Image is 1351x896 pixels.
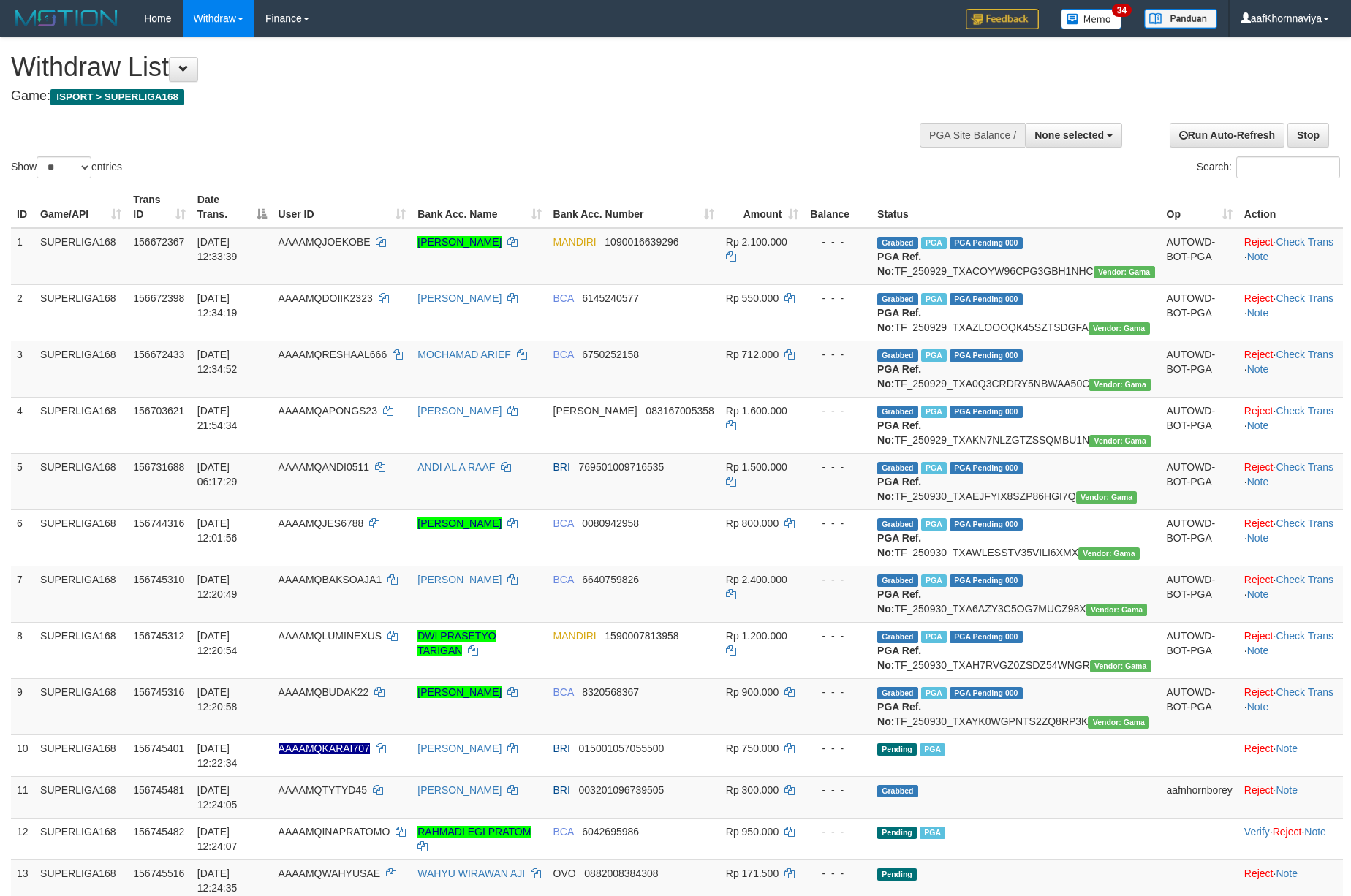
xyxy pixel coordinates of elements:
td: TF_250930_TXAYK0WGPNTS2ZQ8RP3K [871,678,1160,734]
span: Rp 300.000 [726,784,779,796]
td: 10 [11,734,34,776]
a: Stop [1287,123,1329,148]
input: Search: [1236,156,1340,178]
a: Note [1304,826,1326,838]
th: ID [11,186,34,228]
span: Grabbed [877,349,918,362]
a: Reject [1244,517,1274,529]
span: 156672367 [133,236,184,248]
td: SUPERLIGA168 [34,566,127,622]
td: 11 [11,776,34,818]
label: Search: [1197,156,1340,178]
a: RAHMADI EGI PRATOM [417,826,531,838]
a: [PERSON_NAME] [417,517,502,529]
td: 6 [11,509,34,566]
span: BCA [553,574,574,585]
span: Copy 8320568367 to clipboard [582,686,639,698]
span: BCA [553,292,574,304]
b: PGA Ref. No: [877,251,921,277]
span: PGA Pending [950,406,1023,418]
a: Note [1247,251,1269,262]
span: Rp 171.500 [726,867,779,879]
span: 156703621 [133,405,184,417]
td: 7 [11,566,34,622]
span: [DATE] 12:24:05 [197,784,238,810]
span: BCA [553,517,574,529]
span: 156745310 [133,574,184,585]
span: Marked by aafsoycanthlai [921,518,947,531]
span: PGA Pending [950,349,1023,362]
span: None selected [1034,129,1104,141]
span: AAAAMQBAKSOAJA1 [279,574,382,585]
span: AAAAMQJOEKOBE [279,236,371,248]
span: [PERSON_NAME] [553,405,637,417]
span: Marked by aafsengchandara [921,237,947,249]
span: AAAAMQINAPRATOMO [279,826,390,838]
td: TF_250929_TXA0Q3CRDRY5NBWAA50C [871,341,1160,397]
span: Rp 1.600.000 [726,405,787,417]
span: [DATE] 06:17:29 [197,461,238,487]
a: Check Trans [1276,574,1333,585]
td: · · [1238,622,1343,678]
span: Copy 769501009716535 to clipboard [579,461,665,473]
div: - - - [810,629,866,643]
th: Game/API: activate to sort column ascending [34,186,127,228]
td: SUPERLIGA168 [34,397,127,453]
img: Feedback.jpg [966,9,1039,29]
td: TF_250930_TXA6AZY3C5OG7MUCZ98X [871,566,1160,622]
span: [DATE] 12:24:07 [197,826,238,852]
a: Reject [1244,867,1274,879]
td: 8 [11,622,34,678]
button: None selected [1025,123,1122,148]
td: · · [1238,453,1343,509]
select: Showentries [37,156,91,178]
span: Marked by aafromsomean [921,462,947,474]
td: · · [1238,678,1343,734]
a: Verify [1244,826,1270,838]
td: · [1238,776,1343,818]
span: Rp 800.000 [726,517,779,529]
td: aafnhornborey [1161,776,1238,818]
b: PGA Ref. No: [877,532,921,558]
span: Copy 0882008384308 to clipboard [584,867,658,879]
a: WAHYU WIRAWAN AJI [417,867,525,879]
a: Check Trans [1276,292,1333,304]
a: [PERSON_NAME] [417,743,502,754]
span: Pending [877,868,917,881]
th: Date Trans.: activate to sort column descending [192,186,273,228]
span: BRI [553,461,570,473]
td: AUTOWD-BOT-PGA [1161,509,1238,566]
div: - - - [810,235,866,249]
td: TF_250930_TXAEJFYIX8SZP86HGI7Q [871,453,1160,509]
th: Balance [804,186,872,228]
span: Nama rekening ada tanda titik/strip, harap diedit [279,743,370,754]
a: Note [1247,476,1269,487]
span: Copy 015001057055500 to clipboard [579,743,665,754]
div: - - - [810,403,866,418]
span: BRI [553,784,570,796]
td: 2 [11,284,34,341]
span: Marked by aafchhiseyha [921,406,947,418]
span: Copy 6640759826 to clipboard [582,574,639,585]
div: - - - [810,824,866,839]
b: PGA Ref. No: [877,588,921,615]
span: Vendor URL: https://trx31.1velocity.biz [1088,716,1149,729]
span: PGA Pending [950,293,1023,305]
span: Marked by aafsoycanthlai [921,687,947,699]
span: Grabbed [877,406,918,418]
td: SUPERLIGA168 [34,341,127,397]
span: Copy 6145240577 to clipboard [582,292,639,304]
td: AUTOWD-BOT-PGA [1161,397,1238,453]
span: Marked by aafsoycanthlai [921,574,947,587]
td: AUTOWD-BOT-PGA [1161,678,1238,734]
a: Reject [1244,743,1274,754]
a: Note [1276,743,1298,754]
span: [DATE] 12:20:54 [197,630,238,656]
a: Reject [1244,405,1274,417]
th: Amount: activate to sort column ascending [720,186,804,228]
span: Vendor URL: https://trx31.1velocity.biz [1089,435,1151,447]
span: 156731688 [133,461,184,473]
span: Copy 6042695986 to clipboard [582,826,639,838]
label: Show entries [11,156,122,178]
b: PGA Ref. No: [877,307,921,333]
